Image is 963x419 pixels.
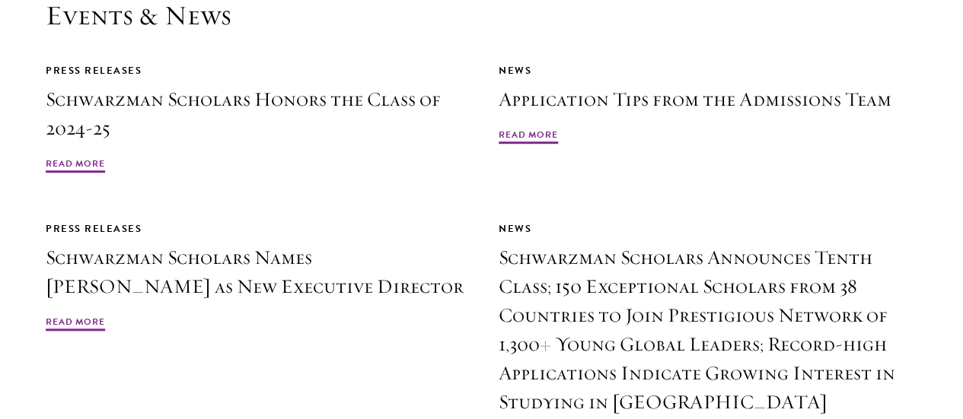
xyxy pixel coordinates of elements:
div: News [499,62,917,79]
a: News Application Tips from the Admissions Team Read More [499,62,917,146]
a: Press Releases Schwarzman Scholars Names [PERSON_NAME] as New Executive Director Read More [46,221,464,333]
h3: Schwarzman Scholars Honors the Class of 2024-25 [46,85,464,143]
div: Press Releases [46,62,464,79]
span: Read More [46,315,105,333]
h3: Schwarzman Scholars Announces Tenth Class; 150 Exceptional Scholars from 38 Countries to Join Pre... [499,243,917,417]
a: Press Releases Schwarzman Scholars Honors the Class of 2024-25 Read More [46,62,464,175]
span: Read More [46,157,105,175]
h3: Schwarzman Scholars Names [PERSON_NAME] as New Executive Director [46,243,464,301]
h3: Application Tips from the Admissions Team [499,85,917,114]
span: Read More [499,128,558,146]
div: News [499,221,917,237]
div: Press Releases [46,221,464,237]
